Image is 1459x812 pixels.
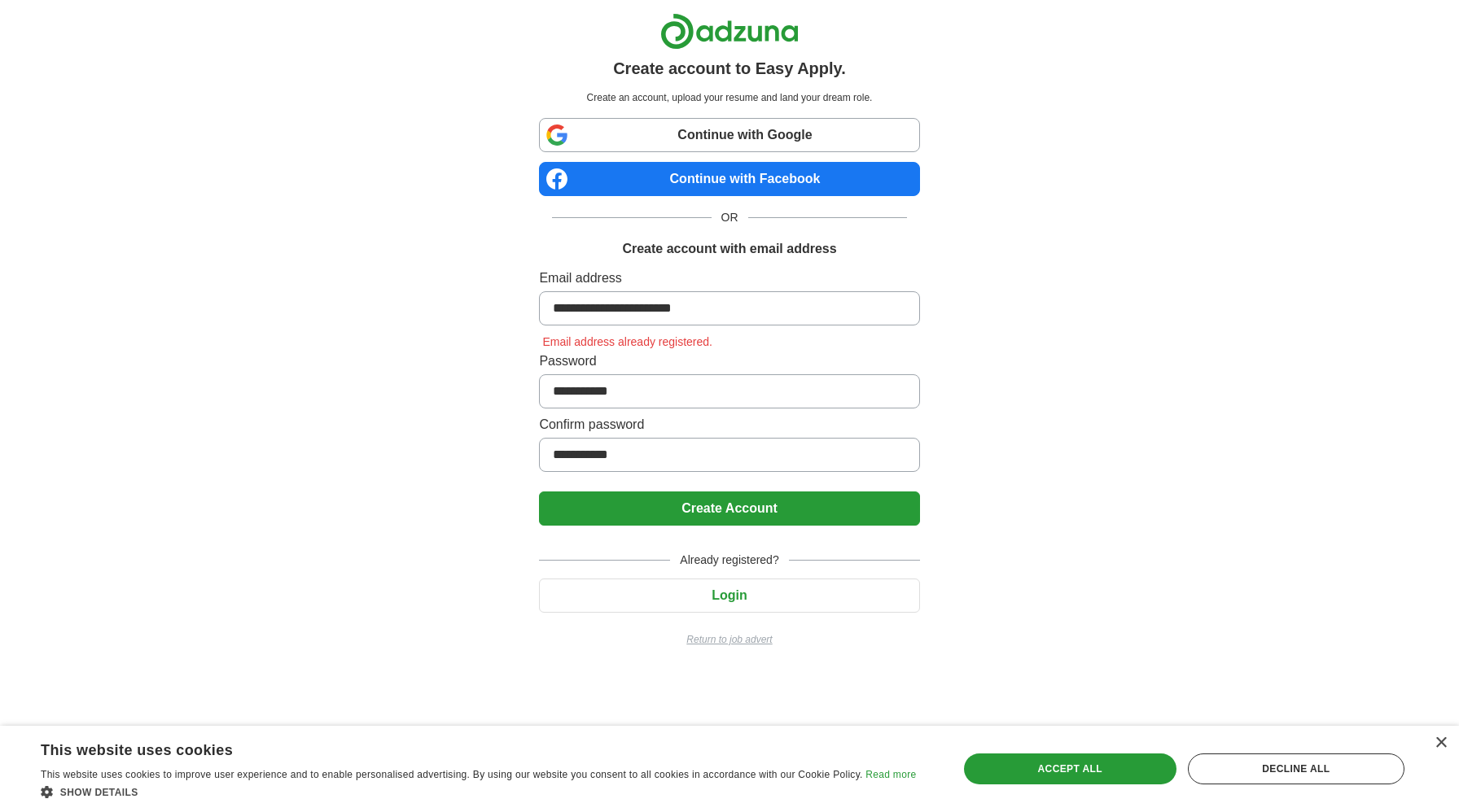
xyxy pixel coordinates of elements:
[622,239,836,259] h1: Create account with email address
[539,588,919,602] a: Login
[539,491,919,526] button: Create Account
[660,13,799,50] img: Adzuna logo
[1435,737,1447,749] div: Close
[539,162,919,196] a: Continue with Facebook
[542,90,916,105] p: Create an account, upload your resume and land your dream role.
[712,209,748,226] span: OR
[60,787,138,798] span: Show details
[41,784,916,800] div: Show details
[41,769,863,780] span: This website uses cookies to improve user experience and to enable personalised advertising. By u...
[539,632,919,647] a: Return to job advert
[539,335,716,348] span: Email address already registered.
[539,415,919,434] label: Confirm password
[539,268,919,288] label: Email address
[539,578,919,613] button: Login
[670,552,788,569] span: Already registered?
[964,753,1176,784] div: Accept all
[613,56,846,81] h1: Create account to Easy Apply.
[539,351,919,371] label: Password
[1188,753,1404,784] div: Decline all
[539,118,919,152] a: Continue with Google
[865,769,916,780] a: Read more, opens a new window
[41,736,875,760] div: This website uses cookies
